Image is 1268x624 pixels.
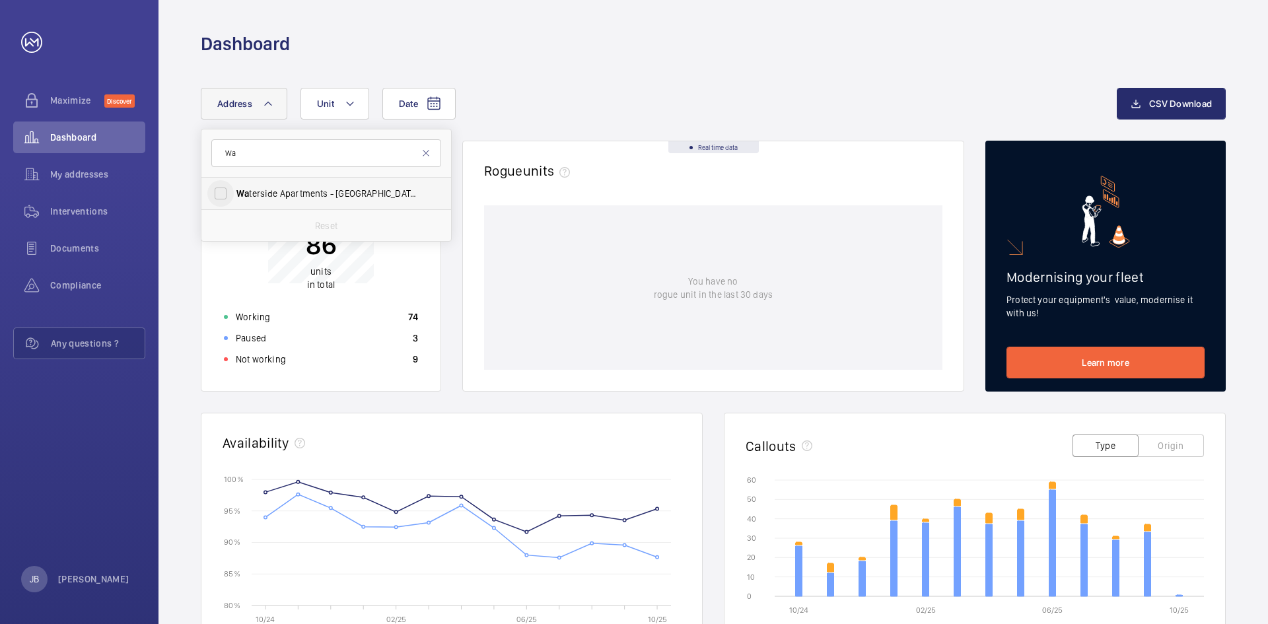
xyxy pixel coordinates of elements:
[516,615,537,624] text: 06/25
[747,553,756,562] text: 20
[201,88,287,120] button: Address
[747,514,756,524] text: 40
[1006,269,1205,285] h2: Modernising your fleet
[746,438,796,454] h2: Callouts
[50,168,145,181] span: My addresses
[648,615,667,624] text: 10/25
[789,606,808,615] text: 10/24
[51,337,145,350] span: Any questions ?
[306,265,337,291] p: in total
[224,537,240,547] text: 90 %
[413,331,418,345] p: 3
[386,615,406,624] text: 02/25
[236,353,286,366] p: Not working
[747,534,756,543] text: 30
[747,495,756,504] text: 50
[747,572,755,582] text: 10
[236,310,270,324] p: Working
[236,187,418,200] span: terside Apartments - [GEOGRAPHIC_DATA] [STREET_ADDRESS][PERSON_NAME]
[1170,606,1189,615] text: 10/25
[413,353,418,366] p: 9
[399,98,418,109] span: Date
[236,188,249,199] span: Wa
[50,279,145,292] span: Compliance
[104,94,135,108] span: Discover
[1073,434,1139,457] button: Type
[1006,293,1205,320] p: Protect your equipment's value, modernise it with us!
[236,331,266,345] p: Paused
[1149,98,1212,109] span: CSV Download
[50,205,145,218] span: Interventions
[201,32,290,56] h1: Dashboard
[50,242,145,255] span: Documents
[217,98,252,109] span: Address
[306,228,337,261] p: 86
[1042,606,1063,615] text: 06/25
[668,141,759,153] div: Real time data
[654,275,773,301] p: You have no rogue unit in the last 30 days
[223,434,289,451] h2: Availability
[747,592,752,601] text: 0
[747,475,756,485] text: 60
[315,219,337,232] p: Reset
[1138,434,1204,457] button: Origin
[382,88,456,120] button: Date
[224,600,240,609] text: 80 %
[58,572,129,586] p: [PERSON_NAME]
[224,474,244,483] text: 100 %
[211,139,441,167] input: Search by address
[523,162,576,179] span: units
[484,162,575,179] h2: Rogue
[408,310,418,324] p: 74
[50,131,145,144] span: Dashboard
[310,266,332,277] span: units
[317,98,334,109] span: Unit
[916,606,936,615] text: 02/25
[300,88,369,120] button: Unit
[1117,88,1226,120] button: CSV Download
[1006,347,1205,378] a: Learn more
[30,572,39,586] p: JB
[256,615,275,624] text: 10/24
[224,569,240,578] text: 85 %
[224,506,240,515] text: 95 %
[50,94,104,107] span: Maximize
[1082,176,1130,248] img: marketing-card.svg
